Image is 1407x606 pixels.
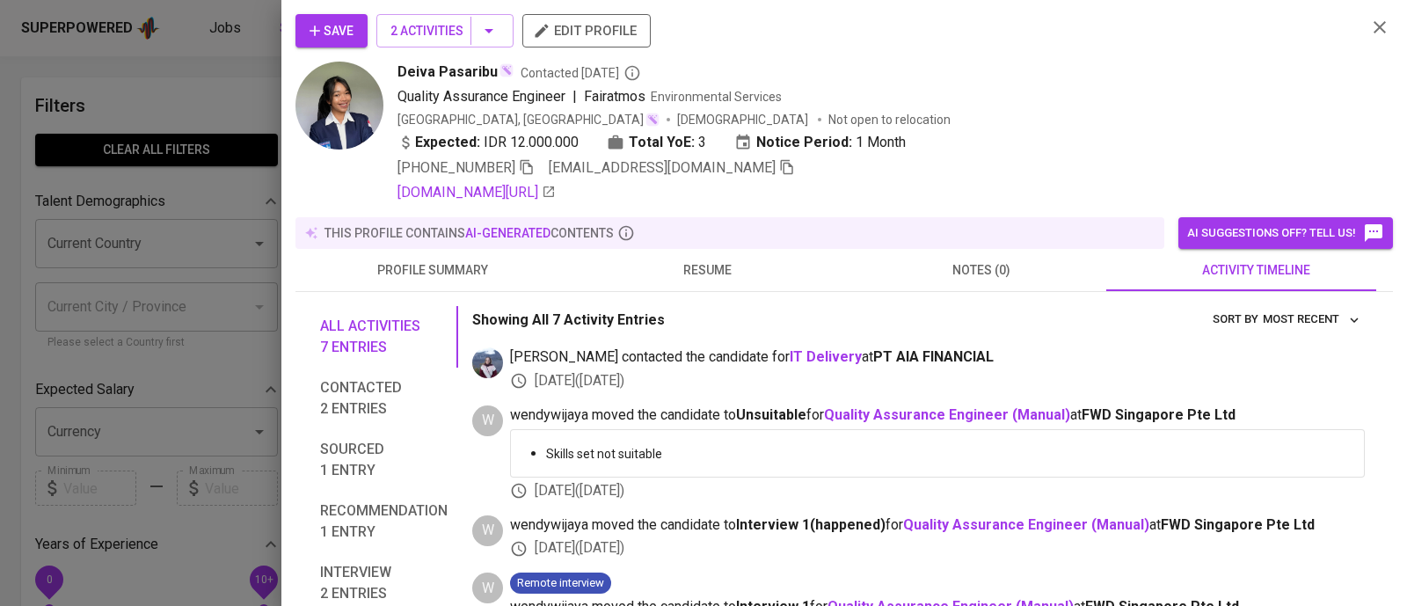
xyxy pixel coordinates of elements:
[306,259,559,281] span: profile summary
[510,538,1365,559] div: [DATE] ( [DATE] )
[698,132,706,153] span: 3
[522,14,651,47] button: edit profile
[320,562,448,604] span: Interview 2 entries
[522,23,651,37] a: edit profile
[1129,259,1382,281] span: activity timeline
[510,371,1365,391] div: [DATE] ( [DATE] )
[320,500,448,543] span: Recommendation 1 entry
[295,14,368,47] button: Save
[465,226,550,240] span: AI-generated
[397,182,556,203] a: [DOMAIN_NAME][URL]
[472,515,503,546] div: W
[572,86,577,107] span: |
[472,573,503,603] div: W
[499,63,514,77] img: magic_wand.svg
[472,347,503,378] img: christine.raharja@glints.com
[677,111,811,128] span: [DEMOGRAPHIC_DATA]
[580,259,834,281] span: resume
[510,515,1365,536] span: wendywijaya moved the candidate to for at
[320,377,448,420] span: Contacted 2 entries
[1263,310,1360,330] span: Most Recent
[584,88,645,105] span: Fairatmos
[629,132,695,153] b: Total YoE:
[790,348,862,365] a: IT Delivery
[736,406,806,423] b: Unsuitable
[651,90,782,104] span: Environmental Services
[1258,306,1365,333] button: sort by
[510,347,1365,368] span: [PERSON_NAME] contacted the candidate for at
[734,132,906,153] div: 1 Month
[310,20,354,42] span: Save
[376,14,514,47] button: 2 Activities
[645,113,660,127] img: magic_wand.svg
[521,64,641,82] span: Contacted [DATE]
[510,405,1365,426] span: wendywijaya moved the candidate to for at
[510,481,1365,501] div: [DATE] ( [DATE] )
[472,310,665,331] p: Showing All 7 Activity Entries
[324,224,614,242] p: this profile contains contents
[1187,223,1384,244] span: AI suggestions off? Tell us!
[824,406,1070,423] a: Quality Assurance Engineer (Manual)
[903,516,1149,533] a: Quality Assurance Engineer (Manual)
[397,111,660,128] div: [GEOGRAPHIC_DATA], [GEOGRAPHIC_DATA]
[549,159,776,176] span: [EMAIL_ADDRESS][DOMAIN_NAME]
[295,62,383,150] img: 4a881c04924b60396f06475dfc6ef7a1.jpg
[397,62,498,83] span: Deiva Pasaribu
[1082,406,1236,423] span: FWD Singapore Pte Ltd
[320,439,448,481] span: Sourced 1 entry
[510,575,611,592] span: Remote interview
[472,405,503,436] div: W
[1161,516,1315,533] span: FWD Singapore Pte Ltd
[390,20,499,42] span: 2 Activities
[320,316,448,358] span: All activities 7 entries
[397,88,565,105] span: Quality Assurance Engineer
[873,348,994,365] span: PT AIA FINANCIAL
[1178,217,1393,249] button: AI suggestions off? Tell us!
[623,64,641,82] svg: By Batam recruiter
[756,132,852,153] b: Notice Period:
[1213,312,1258,325] span: sort by
[536,19,637,42] span: edit profile
[397,159,515,176] span: [PHONE_NUMBER]
[546,445,1350,463] p: Skills set not suitable
[828,111,951,128] p: Not open to relocation
[736,516,886,533] b: Interview 1 ( happened )
[415,132,480,153] b: Expected:
[855,259,1108,281] span: notes (0)
[397,132,579,153] div: IDR 12.000.000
